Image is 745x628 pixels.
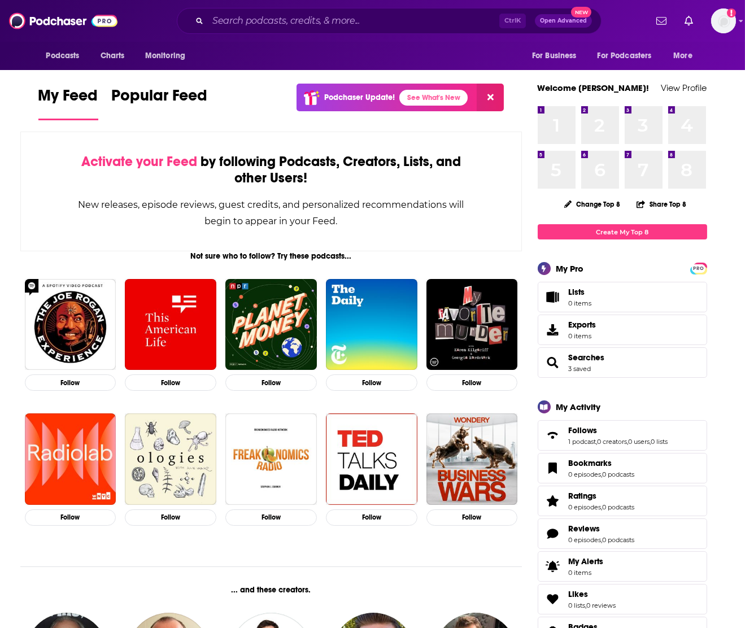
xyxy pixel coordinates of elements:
a: Welcome [PERSON_NAME]! [538,82,650,93]
a: 0 episodes [569,536,602,544]
span: New [571,7,591,18]
button: Follow [426,374,518,391]
span: Podcasts [46,48,80,64]
span: Searches [569,352,605,363]
span: Likes [538,584,707,614]
span: Charts [101,48,125,64]
a: View Profile [661,82,707,93]
a: This American Life [125,279,216,370]
img: Planet Money [225,279,317,370]
a: 0 episodes [569,470,602,478]
a: The Joe Rogan Experience [25,279,116,370]
span: Reviews [569,524,600,534]
a: 0 reviews [587,601,616,609]
button: open menu [665,45,707,67]
a: 0 podcasts [603,503,635,511]
button: open menu [38,45,94,67]
button: Follow [25,509,116,526]
span: PRO [692,264,705,273]
a: Reviews [542,526,564,542]
button: open menu [137,45,200,67]
span: 0 items [569,299,592,307]
button: Follow [225,374,317,391]
a: My Favorite Murder with Karen Kilgariff and Georgia Hardstark [426,279,518,370]
button: Follow [326,509,417,526]
a: Lists [538,282,707,312]
div: by following Podcasts, Creators, Lists, and other Users! [77,154,465,186]
span: Lists [569,287,585,297]
span: My Alerts [542,559,564,574]
a: Ratings [542,493,564,509]
span: , [650,438,651,446]
button: open menu [524,45,591,67]
div: New releases, episode reviews, guest credits, and personalized recommendations will begin to appe... [77,197,465,229]
a: Exports [538,315,707,345]
a: Charts [93,45,132,67]
input: Search podcasts, credits, & more... [208,12,499,30]
a: Likes [569,589,616,599]
a: Freakonomics Radio [225,413,317,505]
span: Popular Feed [112,86,208,112]
span: My Alerts [569,556,604,566]
span: More [673,48,692,64]
span: 0 items [569,332,596,340]
span: , [602,470,603,478]
a: Popular Feed [112,86,208,120]
a: 0 episodes [569,503,602,511]
div: My Activity [556,402,601,412]
a: Searches [542,355,564,370]
div: My Pro [556,263,584,274]
a: 0 lists [569,601,586,609]
span: Ratings [538,486,707,516]
a: Bookmarks [542,460,564,476]
button: Follow [125,509,216,526]
span: For Business [532,48,577,64]
span: Follows [538,420,707,451]
a: Show notifications dropdown [680,11,698,30]
a: 0 lists [651,438,668,446]
span: Bookmarks [538,453,707,483]
a: 1 podcast [569,438,596,446]
span: Lists [542,289,564,305]
span: Monitoring [145,48,185,64]
span: Searches [538,347,707,378]
span: Logged in as evankrask [711,8,736,33]
span: Open Advanced [540,18,587,24]
a: Create My Top 8 [538,224,707,239]
span: , [586,601,587,609]
span: , [596,438,598,446]
img: The Daily [326,279,417,370]
a: 3 saved [569,365,591,373]
a: Radiolab [25,413,116,505]
a: Likes [542,591,564,607]
span: Exports [569,320,596,330]
div: Not sure who to follow? Try these podcasts... [20,251,522,261]
svg: Add a profile image [727,8,736,18]
button: Show profile menu [711,8,736,33]
span: Activate your Feed [81,153,197,170]
span: 0 items [569,569,604,577]
img: Business Wars [426,413,518,505]
a: Ratings [569,491,635,501]
div: ... and these creators. [20,585,522,595]
a: 0 podcasts [603,536,635,544]
button: Follow [225,509,317,526]
img: Ologies with Alie Ward [125,413,216,505]
img: User Profile [711,8,736,33]
a: 0 podcasts [603,470,635,478]
button: open menu [590,45,668,67]
span: Follows [569,425,598,435]
a: Reviews [569,524,635,534]
span: , [602,536,603,544]
p: Podchaser Update! [324,93,395,102]
img: TED Talks Daily [326,413,417,505]
img: Podchaser - Follow, Share and Rate Podcasts [9,10,117,32]
a: Follows [542,428,564,443]
span: , [602,503,603,511]
button: Change Top 8 [557,197,628,211]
